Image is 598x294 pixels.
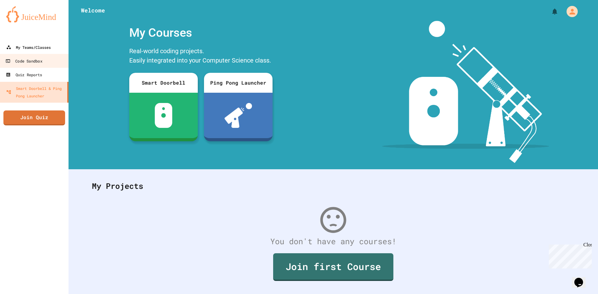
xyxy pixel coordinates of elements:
div: Code Sandbox [5,57,42,65]
div: Smart Doorbell [129,73,198,93]
div: My Account [560,4,579,19]
img: sdb-white.svg [155,103,173,128]
div: My Notifications [539,6,560,17]
img: banner-image-my-projects.png [382,21,549,163]
a: Join Quiz [3,110,65,125]
div: My Teams/Classes [6,44,51,51]
img: logo-orange.svg [6,6,62,22]
div: Chat with us now!Close [2,2,43,40]
a: Join first Course [273,253,393,281]
div: Real-world coding projects. Easily integrated into your Computer Science class. [126,45,276,68]
div: My Projects [86,174,581,198]
div: My Courses [126,21,276,45]
img: ppl-with-ball.png [225,103,252,128]
iframe: chat widget [546,242,592,268]
div: Smart Doorbell & Ping Pong Launcher [6,85,65,100]
div: Quiz Reports [6,71,42,78]
div: Ping Pong Launcher [204,73,273,93]
iframe: chat widget [572,269,592,288]
div: You don't have any courses! [86,236,581,247]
